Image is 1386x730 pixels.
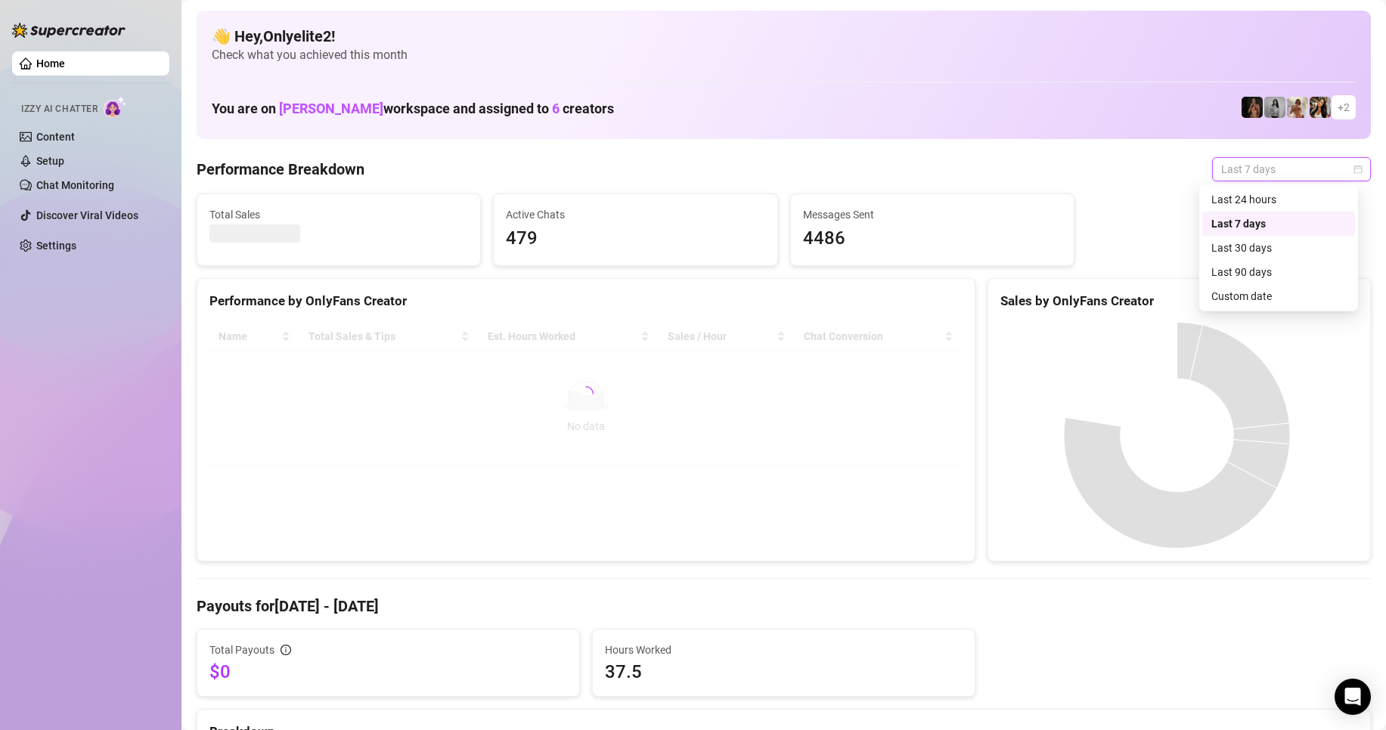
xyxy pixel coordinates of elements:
[803,206,1062,223] span: Messages Sent
[281,645,291,655] span: info-circle
[1287,97,1308,118] img: Green
[1211,215,1346,232] div: Last 7 days
[21,102,98,116] span: Izzy AI Chatter
[605,660,963,684] span: 37.5
[12,23,126,38] img: logo-BBDzfeDw.svg
[197,595,1371,617] h4: Payouts for [DATE] - [DATE]
[36,131,75,143] a: Content
[506,206,764,223] span: Active Chats
[197,159,364,180] h4: Performance Breakdown
[1202,236,1355,260] div: Last 30 days
[36,179,114,191] a: Chat Monitoring
[36,209,138,221] a: Discover Viral Videos
[1211,288,1346,305] div: Custom date
[1335,679,1371,715] div: Open Intercom Messenger
[212,26,1356,47] h4: 👋 Hey, Onlyelite2 !
[1310,97,1331,118] img: AdelDahan
[1221,158,1362,181] span: Last 7 days
[212,101,614,117] h1: You are on workspace and assigned to creators
[506,224,764,253] span: 479
[552,101,560,116] span: 6
[209,660,567,684] span: $0
[1202,187,1355,212] div: Last 24 hours
[1202,212,1355,236] div: Last 7 days
[1338,99,1350,116] span: + 2
[1353,165,1363,174] span: calendar
[209,642,274,658] span: Total Payouts
[36,155,64,167] a: Setup
[605,642,963,658] span: Hours Worked
[1264,97,1285,118] img: A
[36,240,76,252] a: Settings
[209,291,963,311] div: Performance by OnlyFans Creator
[279,101,383,116] span: [PERSON_NAME]
[1211,264,1346,280] div: Last 90 days
[1242,97,1263,118] img: the_bohema
[1211,240,1346,256] div: Last 30 days
[212,47,1356,63] span: Check what you achieved this month
[1202,284,1355,308] div: Custom date
[575,384,596,404] span: loading
[209,206,468,223] span: Total Sales
[1202,260,1355,284] div: Last 90 days
[1211,191,1346,208] div: Last 24 hours
[36,57,65,70] a: Home
[1000,291,1358,311] div: Sales by OnlyFans Creator
[803,224,1062,253] span: 4486
[104,96,127,118] img: AI Chatter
